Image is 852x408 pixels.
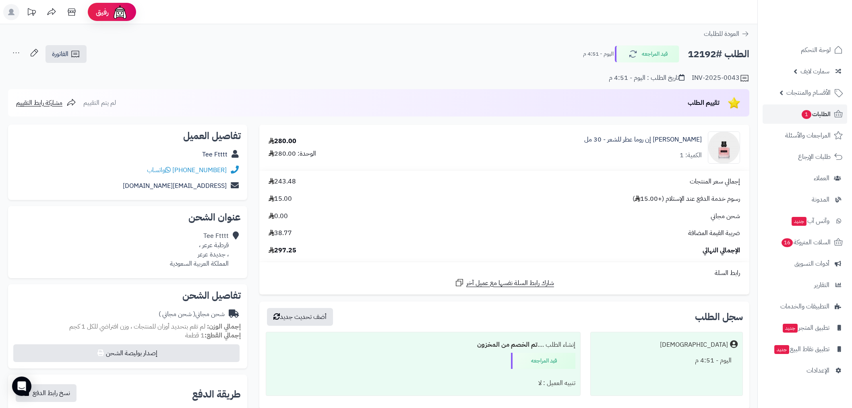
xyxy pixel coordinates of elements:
[269,229,292,238] span: 38.77
[14,131,241,141] h2: تفاصيل العميل
[763,361,847,380] a: الإعدادات
[688,46,749,62] h2: الطلب #12192
[802,110,811,119] span: 1
[271,375,575,391] div: تنبيه العميل : لا
[52,49,68,59] span: الفاتورة
[782,322,829,333] span: تطبيق المتجر
[583,50,614,58] small: اليوم - 4:51 م
[267,308,333,326] button: أضف تحديث جديد
[763,233,847,252] a: السلات المتروكة16
[159,310,225,319] div: شحن مجاني
[83,98,116,108] span: لم يتم التقييم
[16,384,77,402] button: نسخ رابط الدفع
[780,301,829,312] span: التطبيقات والخدمات
[763,190,847,209] a: المدونة
[782,238,793,247] span: 16
[711,212,740,221] span: شحن مجاني
[269,246,296,255] span: 297.25
[269,177,296,186] span: 243.48
[814,279,829,291] span: التقارير
[692,73,749,83] div: INV-2025-0043
[13,344,240,362] button: إصدار بوليصة الشحن
[798,151,831,162] span: طلبات الإرجاع
[147,165,171,175] a: واتساب
[271,337,575,353] div: إنشاء الطلب ....
[511,353,575,369] div: قيد المراجعه
[781,237,831,248] span: السلات المتروكة
[633,194,740,204] span: رسوم خدمة الدفع عند الإستلام (+15.00 )
[763,104,847,124] a: الطلبات1
[800,66,829,77] span: سمارت لايف
[763,254,847,273] a: أدوات التسويق
[207,322,241,331] strong: إجمالي الوزن:
[814,173,829,184] span: العملاء
[269,137,296,146] div: 280.00
[763,297,847,316] a: التطبيقات والخدمات
[786,87,831,98] span: الأقسام والمنتجات
[785,130,831,141] span: المراجعات والأسئلة
[774,345,789,354] span: جديد
[202,150,227,159] a: Tee Ftttt
[596,353,738,368] div: اليوم - 4:51 م
[773,343,829,355] span: تطبيق نقاط البيع
[96,7,109,17] span: رفيق
[792,217,807,226] span: جديد
[16,98,62,108] span: مشاركة رابط التقييم
[791,215,829,227] span: وآتس آب
[688,98,720,108] span: تقييم الطلب
[708,131,740,164] img: 3614273260084-valentino-valentino-valentino-donna-born-in-roma-_w_-perfumed-hair-mist-30-ml-1-90x...
[205,331,241,340] strong: إجمالي القطع:
[269,149,316,158] div: الوحدة: 280.00
[763,339,847,359] a: تطبيق نقاط البيعجديد
[69,322,205,331] span: لم تقم بتحديد أوزان للمنتجات ، وزن افتراضي للكل 1 كجم
[192,389,241,399] h2: طريقة الدفع
[801,108,831,120] span: الطلبات
[763,40,847,60] a: لوحة التحكم
[269,212,288,221] span: 0.00
[695,312,743,322] h3: سجل الطلب
[112,4,128,20] img: ai-face.png
[33,388,70,398] span: نسخ رابط الدفع
[609,73,684,83] div: تاريخ الطلب : اليوم - 4:51 م
[584,135,702,144] a: [PERSON_NAME] إن روما عطر للشعر - 30 مل
[680,151,702,160] div: الكمية: 1
[703,246,740,255] span: الإجمالي النهائي
[466,279,554,288] span: شارك رابط السلة نفسها مع عميل آخر
[185,331,241,340] small: 1 قطعة
[477,340,538,350] b: تم الخصم من المخزون
[807,365,829,376] span: الإعدادات
[123,181,227,191] a: [EMAIL_ADDRESS][DOMAIN_NAME]
[269,194,292,204] span: 15.00
[783,324,798,333] span: جديد
[16,98,76,108] a: مشاركة رابط التقييم
[660,340,728,350] div: [DEMOGRAPHIC_DATA]
[704,29,739,39] span: العودة للطلبات
[812,194,829,205] span: المدونة
[170,231,229,268] div: Tee Ftttt قرطبة عرعر ، ، جديدة عرعر المملكة العربية السعودية
[763,318,847,337] a: تطبيق المتجرجديد
[763,275,847,295] a: التقارير
[263,269,746,278] div: رابط السلة
[763,126,847,145] a: المراجعات والأسئلة
[21,4,41,22] a: تحديثات المنصة
[688,229,740,238] span: ضريبة القيمة المضافة
[763,211,847,231] a: وآتس آبجديد
[14,212,241,222] h2: عنوان الشحن
[455,278,554,288] a: شارك رابط السلة نفسها مع عميل آخر
[763,169,847,188] a: العملاء
[690,177,740,186] span: إجمالي سعر المنتجات
[45,45,87,63] a: الفاتورة
[12,377,31,396] div: Open Intercom Messenger
[704,29,749,39] a: العودة للطلبات
[794,258,829,269] span: أدوات التسويق
[615,46,679,62] button: قيد المراجعه
[14,291,241,300] h2: تفاصيل الشحن
[801,44,831,56] span: لوحة التحكم
[763,147,847,167] a: طلبات الإرجاع
[172,165,227,175] a: [PHONE_NUMBER]
[159,309,195,319] span: ( شحن مجاني )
